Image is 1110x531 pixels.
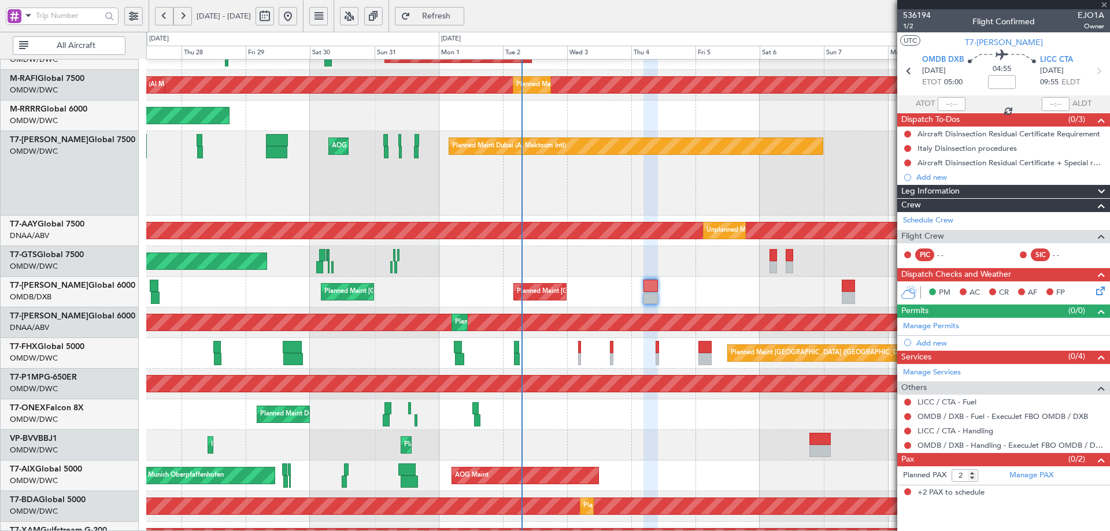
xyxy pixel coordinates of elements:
span: Leg Information [901,185,960,198]
span: Permits [901,305,928,318]
span: 536194 [903,9,931,21]
input: Trip Number [36,7,101,24]
a: Manage Permits [903,321,959,332]
div: Sun 31 [375,46,439,60]
div: [DATE] [441,34,461,44]
span: FP [1056,287,1065,299]
div: Planned Maint Dubai (Al Maktoum Intl) [452,138,566,155]
span: Dispatch Checks and Weather [901,268,1011,281]
a: T7-ONEXFalcon 8X [10,404,84,412]
span: (0/3) [1068,113,1085,125]
a: T7-AIXGlobal 5000 [10,465,82,473]
a: LICC / CTA - Handling [917,426,993,436]
span: T7-ONEX [10,404,46,412]
span: Refresh [413,12,460,20]
span: T7-AIX [10,465,35,473]
span: T7-P1MP [10,373,44,381]
span: T7-FHX [10,343,38,351]
a: LICC / CTA - Fuel [917,397,976,407]
a: DNAA/ABV [10,231,49,241]
span: [DATE] - [DATE] [197,11,251,21]
span: OMDB DXB [922,54,964,66]
a: T7-[PERSON_NAME]Global 6000 [10,281,135,289]
a: T7-FHXGlobal 5000 [10,343,84,351]
span: T7-[PERSON_NAME] [10,312,88,320]
div: Planned Maint Dubai (Al Maktoum Intl) [404,436,518,454]
button: UTC [900,35,920,46]
div: Add new [916,338,1104,348]
div: Italy Disinsection procedures [917,143,1017,153]
span: T7-AAY [10,220,38,228]
span: Others [901,381,927,395]
div: PIC [915,248,934,261]
a: Manage Services [903,367,961,378]
div: [DATE] [149,34,169,44]
div: Planned Maint Dubai (Al Maktoum Intl) [583,497,697,515]
a: M-RAFIGlobal 7500 [10,75,84,83]
span: (0/0) [1068,305,1085,317]
span: ALDT [1072,98,1091,110]
a: OMDW/DWC [10,445,58,455]
div: AOG Maint Dubai (Al Maktoum Intl) [332,138,437,155]
span: ATOT [916,98,935,110]
span: T7-[PERSON_NAME] [10,281,88,289]
div: Tue 2 [503,46,567,60]
a: T7-GTSGlobal 7500 [10,251,84,259]
label: Planned PAX [903,470,946,481]
span: Flight Crew [901,230,944,243]
div: Mon 8 [888,46,952,60]
a: Schedule Crew [903,215,953,226]
a: OMDB / DXB - Handling - ExecuJet FBO OMDB / DXB [917,440,1104,450]
div: Planned Maint [GEOGRAPHIC_DATA] ([GEOGRAPHIC_DATA]) [731,344,913,362]
a: DNAA/ABV [10,322,49,333]
div: Thu 28 [182,46,246,60]
a: OMDW/DWC [10,146,58,157]
div: Wed 27 [117,46,182,60]
div: Sun 7 [824,46,888,60]
a: OMDB / DXB - Fuel - ExecuJet FBO OMDB / DXB [917,411,1088,421]
a: OMDW/DWC [10,353,58,363]
span: CR [999,287,1009,299]
div: Planned Maint Dubai (Al Maktoum Intl) [260,406,374,423]
div: Mon 1 [439,46,503,60]
div: - - [937,250,963,260]
span: All Aircraft [31,42,121,50]
span: PM [939,287,950,299]
a: T7-AAYGlobal 7500 [10,220,84,228]
a: M-RRRRGlobal 6000 [10,105,87,113]
div: Planned Maint [GEOGRAPHIC_DATA] ([GEOGRAPHIC_DATA] Intl) [517,283,710,300]
span: (0/2) [1068,453,1085,465]
div: Sat 6 [760,46,824,60]
div: Planned Maint Dubai (Al Maktoum Intl) [211,436,325,454]
a: T7-P1MPG-650ER [10,373,77,381]
a: OMDW/DWC [10,414,58,425]
div: Add new [916,172,1104,182]
span: (0/4) [1068,350,1085,362]
div: AOG Maint [455,467,489,484]
span: Owner [1078,21,1104,31]
span: M-RRRR [10,105,40,113]
a: OMDW/DWC [10,85,58,95]
span: [DATE] [922,65,946,77]
a: Manage PAX [1009,470,1053,481]
a: OMDW/DWC [10,261,58,272]
span: T7-[PERSON_NAME] [965,36,1043,49]
div: Planned Maint Dubai (Al Maktoum Intl) [455,314,569,331]
span: EJO1A [1078,9,1104,21]
a: OMDW/DWC [10,506,58,517]
div: Flight Confirmed [972,16,1035,28]
a: OMDW/DWC [10,116,58,126]
a: OMDW/DWC [10,54,58,65]
span: Services [901,351,931,364]
span: +2 PAX to schedule [917,487,985,499]
span: 09:55 [1040,77,1059,88]
span: T7-GTS [10,251,37,259]
div: SIC [1031,248,1050,261]
a: OMDB/DXB [10,292,51,302]
a: VP-BVVBBJ1 [10,435,57,443]
div: Unplanned Maint Munich Oberpfaffenhofen [96,467,224,484]
div: Aircraft Disinsection Residual Certificate + Special request [917,158,1104,168]
span: LICC CTA [1040,54,1073,66]
span: [DATE] [1040,65,1064,77]
div: Planned Maint [GEOGRAPHIC_DATA] ([GEOGRAPHIC_DATA] Intl) [324,283,517,300]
